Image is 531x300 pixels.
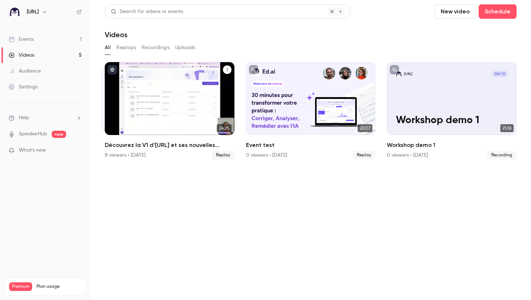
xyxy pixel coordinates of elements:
div: 8 viewers • [DATE] [105,152,146,159]
button: unpublished [390,65,399,74]
button: Recordings [142,42,169,53]
iframe: Noticeable Trigger [73,147,82,154]
h2: Découvrez la V1 d’[URL] et ses nouvelles fonctionnalités ! [105,141,234,149]
span: What's new [19,147,46,154]
span: Premium [9,282,32,291]
ul: Videos [105,62,517,160]
button: New video [435,4,476,19]
div: Videos [9,52,34,59]
button: Uploads [175,42,195,53]
button: published [108,65,117,74]
span: Replay [353,151,375,160]
div: 0 viewers • [DATE] [387,152,428,159]
span: 24:25 [217,124,232,132]
div: Search for videos or events [111,8,183,16]
p: Workshop demo 1 [396,114,508,126]
li: Workshop demo 1 [387,62,517,160]
span: 21:36 [500,124,514,132]
a: SpeakerHub [19,130,47,138]
button: All [105,42,111,53]
button: Schedule [479,4,517,19]
p: [URL] [404,72,412,76]
div: Events [9,36,34,43]
li: Event test [246,62,376,160]
span: [DATE] [492,71,508,77]
div: Settings [9,83,38,91]
span: new [52,131,66,138]
div: 0 viewers • [DATE] [246,152,287,159]
span: Help [19,114,29,122]
li: Découvrez la V1 d’Ed.ai et ses nouvelles fonctionnalités ! [105,62,234,160]
li: help-dropdown-opener [9,114,82,122]
h6: [URL] [27,8,39,16]
button: Replays [116,42,136,53]
a: Workshop demo 1[URL][DATE]Workshop demo 121:36Workshop demo 10 viewers • [DATE]Recording [387,62,517,160]
h1: Videos [105,30,128,39]
span: Plan usage [36,284,81,290]
h2: Workshop demo 1 [387,141,517,149]
span: 22:07 [358,124,372,132]
button: unpublished [249,65,258,74]
img: Ed.ai [9,6,21,18]
a: 22:07Event test0 viewers • [DATE]Replay [246,62,376,160]
div: Audience [9,68,41,75]
h2: Event test [246,141,376,149]
a: 24:2524:25Découvrez la V1 d’[URL] et ses nouvelles fonctionnalités !8 viewers • [DATE]Replay [105,62,234,160]
section: Videos [105,4,517,296]
span: Recording [487,151,517,160]
span: Replay [212,151,234,160]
